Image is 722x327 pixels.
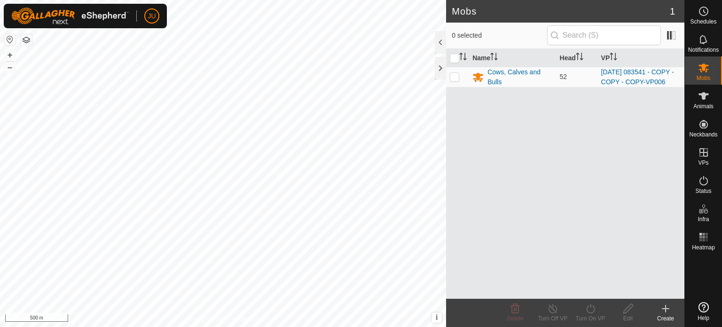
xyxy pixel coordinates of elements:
span: Infra [698,216,709,222]
th: Head [556,49,597,67]
a: Privacy Policy [186,315,221,323]
span: VPs [698,160,708,166]
span: i [436,313,438,321]
span: Schedules [690,19,716,24]
span: Delete [507,315,524,322]
a: Help [685,298,722,325]
p-sorticon: Activate to sort [576,54,583,62]
button: i [432,312,442,323]
div: Cows, Calves and Bulls [487,67,552,87]
input: Search (S) [547,25,661,45]
a: [DATE] 083541 - COPY - COPY - COPY-VP006 [601,68,674,86]
span: Neckbands [689,132,717,137]
span: Heatmap [692,245,715,250]
span: JU [148,11,156,21]
button: + [4,49,16,61]
span: Help [698,315,709,321]
p-sorticon: Activate to sort [610,54,617,62]
span: Status [695,188,711,194]
p-sorticon: Activate to sort [490,54,498,62]
p-sorticon: Activate to sort [459,54,467,62]
div: Create [647,314,684,323]
span: Mobs [697,75,710,81]
img: Gallagher Logo [11,8,129,24]
span: 52 [560,73,567,80]
span: 1 [670,4,675,18]
button: Reset Map [4,34,16,45]
div: Edit [609,314,647,323]
h2: Mobs [452,6,670,17]
span: 0 selected [452,31,547,40]
button: Map Layers [21,34,32,46]
div: Turn Off VP [534,314,572,323]
a: Contact Us [232,315,260,323]
span: Animals [693,104,714,109]
button: – [4,62,16,73]
span: Notifications [688,47,719,53]
th: VP [597,49,684,67]
div: Turn On VP [572,314,609,323]
th: Name [469,49,556,67]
